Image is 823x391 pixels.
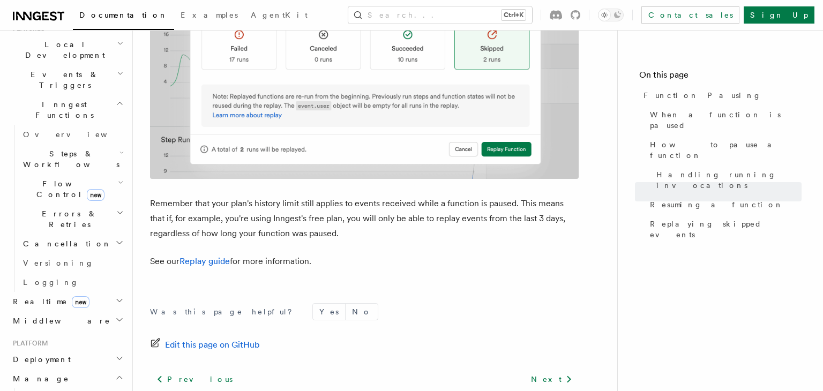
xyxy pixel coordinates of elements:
span: Resuming a function [650,199,783,210]
span: When a function is paused [650,109,802,131]
button: Errors & Retries [19,204,126,234]
span: Versioning [23,259,94,267]
span: Steps & Workflows [19,148,119,170]
a: Function Pausing [639,86,802,105]
button: Realtimenew [9,292,126,311]
span: Replaying skipped events [650,219,802,240]
span: Manage [9,373,69,384]
button: Manage [9,369,126,388]
span: Overview [23,130,133,139]
a: Resuming a function [646,195,802,214]
button: Middleware [9,311,126,330]
a: Replaying skipped events [646,214,802,244]
button: Local Development [9,35,126,65]
a: Handling running invocations [652,165,802,195]
span: Middleware [9,315,110,326]
a: Edit this page on GitHub [150,337,260,352]
p: Remember that your plan's history limit still applies to events received while a function is paus... [150,196,579,241]
span: Examples [181,11,238,19]
span: Handling running invocations [656,169,802,191]
button: Cancellation [19,234,126,253]
a: Overview [19,125,126,144]
a: Previous [150,370,238,389]
button: Inngest Functions [9,95,126,125]
a: Versioning [19,253,126,273]
a: Next [525,370,579,389]
button: Toggle dark mode [598,9,624,21]
button: Events & Triggers [9,65,126,95]
span: Inngest Functions [9,99,116,121]
span: new [72,296,89,308]
span: Events & Triggers [9,69,117,91]
a: How to pause a function [646,135,802,165]
p: Was this page helpful? [150,306,300,317]
button: Search...Ctrl+K [348,6,532,24]
span: Local Development [9,39,117,61]
button: Steps & Workflows [19,144,126,174]
a: When a function is paused [646,105,802,135]
a: Examples [174,3,244,29]
span: Logging [23,278,79,287]
div: Inngest Functions [9,125,126,292]
button: Yes [313,304,345,320]
a: Contact sales [641,6,739,24]
button: Deployment [9,350,126,369]
span: Platform [9,339,48,348]
span: Deployment [9,354,71,365]
span: Function Pausing [644,90,761,101]
kbd: Ctrl+K [502,10,526,20]
a: AgentKit [244,3,314,29]
span: Realtime [9,296,89,307]
h4: On this page [639,69,802,86]
a: Documentation [73,3,174,30]
span: Documentation [79,11,168,19]
span: AgentKit [251,11,308,19]
span: Cancellation [19,238,111,249]
p: See our for more information. [150,254,579,269]
button: Flow Controlnew [19,174,126,204]
button: No [346,304,378,320]
span: Errors & Retries [19,208,116,230]
span: new [87,189,104,201]
a: Sign Up [744,6,814,24]
span: Flow Control [19,178,118,200]
a: Logging [19,273,126,292]
span: Edit this page on GitHub [165,337,260,352]
a: Replay guide [179,256,230,266]
span: How to pause a function [650,139,802,161]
